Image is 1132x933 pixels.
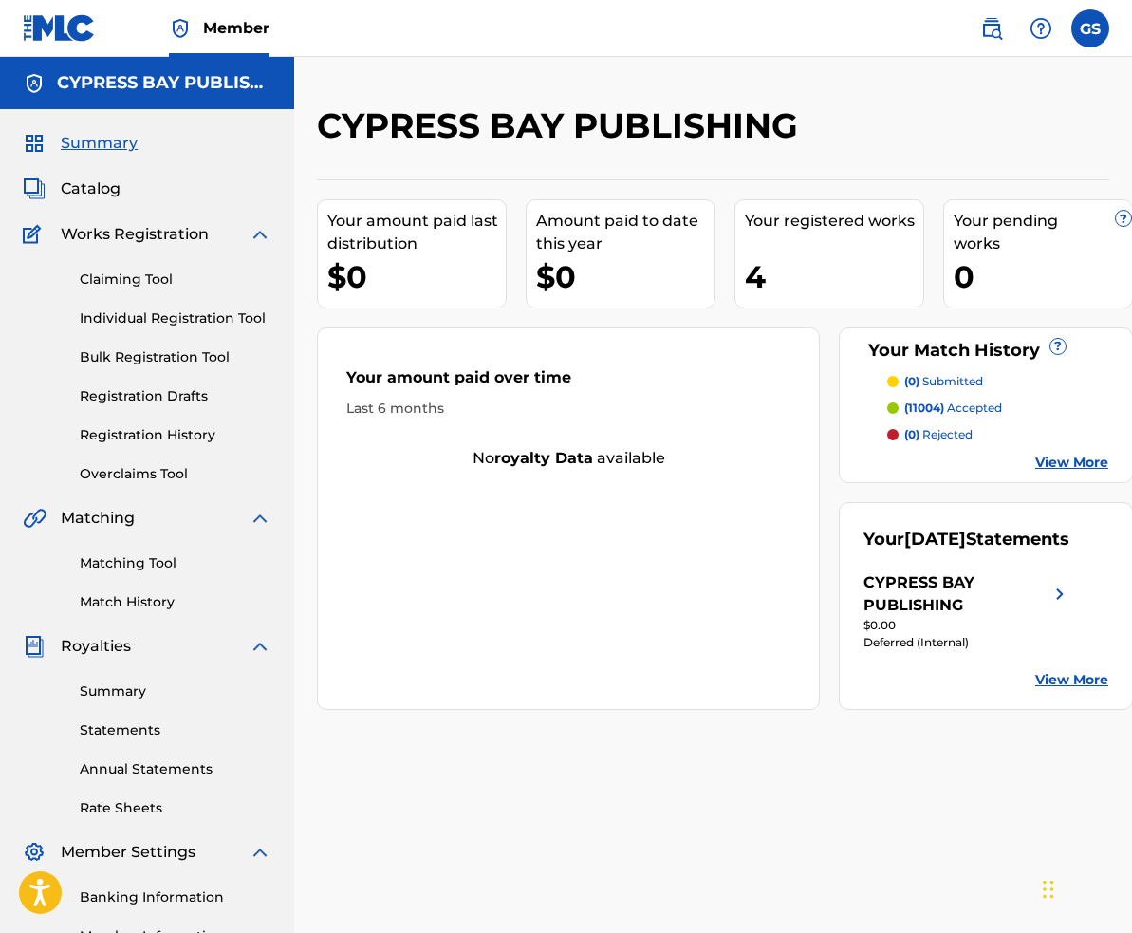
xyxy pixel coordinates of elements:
img: Matching [23,507,46,530]
a: SummarySummary [23,132,138,155]
div: Amount paid to date this year [536,210,714,255]
div: Your Statements [863,527,1069,552]
img: right chevron icon [1048,571,1071,617]
p: submitted [904,373,983,390]
a: View More [1035,453,1108,473]
div: $0.00 [863,617,1071,634]
a: (11004) accepted [887,400,1108,417]
div: Your pending works [954,210,1132,255]
span: (11004) [904,401,944,415]
span: ? [1116,211,1131,226]
a: Banking Information [80,887,271,907]
div: Help [1022,9,1060,47]
span: Member [203,17,269,39]
a: Statements [80,720,271,740]
img: expand [249,841,271,864]
span: ? [1050,339,1066,354]
iframe: Resource Center [1079,624,1132,776]
a: Registration Drafts [80,386,271,406]
div: Drag [1043,861,1054,918]
a: Summary [80,681,271,701]
img: Summary [23,132,46,155]
div: 0 [954,255,1132,298]
div: Your Match History [863,338,1108,364]
img: Catalog [23,177,46,200]
span: Works Registration [61,223,209,246]
strong: royalty data [494,449,593,467]
a: Rate Sheets [80,798,271,818]
img: expand [249,635,271,658]
span: [DATE] [904,529,966,550]
img: expand [249,223,271,246]
a: Match History [80,592,271,612]
div: $0 [327,255,506,298]
a: (0) submitted [887,373,1108,390]
iframe: Chat Widget [1037,842,1132,933]
span: (0) [904,374,919,388]
img: search [980,17,1003,40]
div: Your amount paid last distribution [327,210,506,255]
a: Registration History [80,425,271,445]
a: CatalogCatalog [23,177,121,200]
span: Catalog [61,177,121,200]
a: Matching Tool [80,553,271,573]
div: User Menu [1071,9,1109,47]
span: Royalties [61,635,131,658]
a: Individual Registration Tool [80,308,271,328]
a: Claiming Tool [80,270,271,289]
img: MLC Logo [23,14,96,42]
img: Royalties [23,635,46,658]
img: help [1030,17,1052,40]
span: Member Settings [61,841,195,864]
span: (0) [904,427,919,441]
a: Bulk Registration Tool [80,347,271,367]
h2: CYPRESS BAY PUBLISHING [317,104,807,147]
img: Accounts [23,72,46,95]
div: 4 [745,255,923,298]
div: $0 [536,255,714,298]
img: expand [249,507,271,530]
div: Your amount paid over time [346,366,790,399]
div: No available [318,447,819,470]
h5: CYPRESS BAY PUBLISHING [57,72,271,94]
p: accepted [904,400,1002,417]
p: rejected [904,426,973,443]
div: Last 6 months [346,399,790,419]
div: Your registered works [745,210,923,233]
div: Deferred (Internal) [863,634,1071,651]
a: (0) rejected [887,426,1108,443]
span: Summary [61,132,138,155]
a: View More [1035,670,1108,690]
img: Member Settings [23,841,46,864]
img: Works Registration [23,223,47,246]
div: CYPRESS BAY PUBLISHING [863,571,1048,617]
a: Public Search [973,9,1011,47]
a: CYPRESS BAY PUBLISHINGright chevron icon$0.00Deferred (Internal) [863,571,1071,651]
span: Matching [61,507,135,530]
img: Top Rightsholder [169,17,192,40]
a: Overclaims Tool [80,464,271,484]
a: Annual Statements [80,759,271,779]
